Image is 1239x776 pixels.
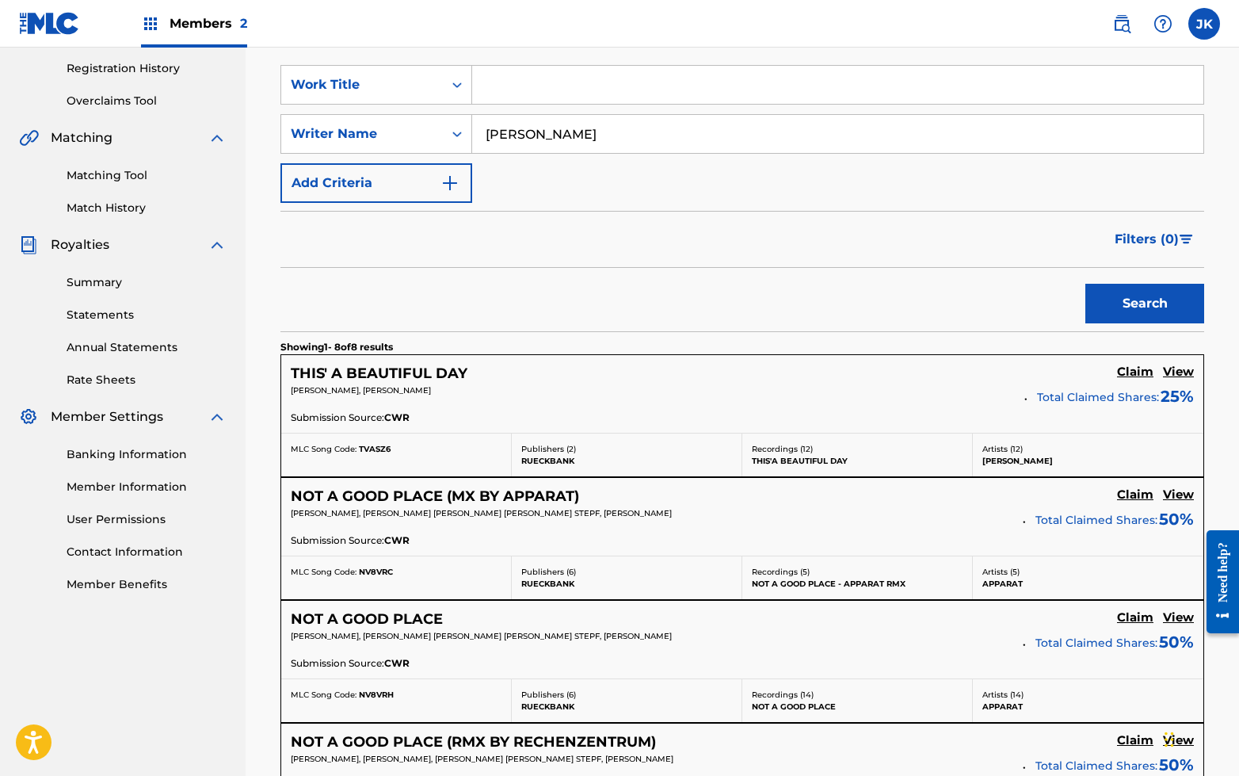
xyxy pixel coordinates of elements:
[1159,630,1194,654] span: 50 %
[51,407,163,426] span: Member Settings
[384,411,410,425] span: CWR
[51,128,112,147] span: Matching
[752,578,963,590] p: NOT A GOOD PLACE - APPARAT RMX
[1147,8,1179,40] div: Help
[1115,230,1179,249] span: Filters ( 0 )
[67,167,227,184] a: Matching Tool
[280,163,472,203] button: Add Criteria
[1195,518,1239,646] iframe: Resource Center
[521,701,732,713] p: RUECKBANK
[67,576,227,593] a: Member Benefits
[982,443,1194,455] p: Artists ( 12 )
[291,487,579,506] h5: NOT A GOOD PLACE (MX BY APPARAT)
[291,610,443,629] h5: NOT A GOOD PLACE
[752,701,963,713] p: NOT A GOOD PLACE
[67,446,227,463] a: Banking Information
[521,578,732,590] p: RUECKBANK
[359,690,394,700] span: NV8VRH
[67,479,227,495] a: Member Information
[1037,390,1159,404] span: Total Claimed Shares:
[291,733,656,751] h5: NOT A GOOD PLACE (RMX BY RECHENZENTRUM)
[359,444,391,454] span: TVASZ6
[67,511,227,528] a: User Permissions
[982,701,1194,713] p: APPARAT
[291,690,356,700] span: MLC Song Code:
[1163,365,1194,382] a: View
[982,455,1194,467] p: [PERSON_NAME]
[1188,8,1220,40] div: User Menu
[291,75,433,94] div: Work Title
[291,508,672,518] span: [PERSON_NAME], [PERSON_NAME] [PERSON_NAME] [PERSON_NAME] STEPF, [PERSON_NAME]
[291,411,384,425] span: Submission Source:
[1112,14,1131,33] img: search
[291,124,433,143] div: Writer Name
[1163,487,1194,503] h5: View
[141,14,160,33] img: Top Rightsholders
[1117,733,1153,748] h5: Claim
[291,631,672,641] span: [PERSON_NAME], [PERSON_NAME] [PERSON_NAME] [PERSON_NAME] STEPF, [PERSON_NAME]
[1117,487,1153,503] h5: Claim
[280,65,1204,331] form: Search Form
[1163,610,1194,628] a: View
[1163,610,1194,625] h5: View
[521,443,732,455] p: Publishers ( 2 )
[1117,365,1153,380] h5: Claim
[1159,507,1194,531] span: 50 %
[291,365,467,383] h5: THIS' A BEAUTIFUL DAY
[19,128,39,147] img: Matching
[67,274,227,291] a: Summary
[752,443,963,455] p: Recordings ( 12 )
[752,566,963,578] p: Recordings ( 5 )
[1105,220,1204,259] button: Filters (0)
[67,339,227,356] a: Annual Statements
[982,566,1194,578] p: Artists ( 5 )
[19,12,80,35] img: MLC Logo
[752,455,963,467] p: THIS'A BEAUTIFUL DAY
[752,689,963,701] p: Recordings ( 14 )
[440,174,459,193] img: 9d2ae6d4665cec9f34b9.svg
[384,533,410,548] span: CWR
[521,689,732,701] p: Publishers ( 6 )
[1160,700,1239,776] iframe: Chat Widget
[291,567,356,577] span: MLC Song Code:
[982,689,1194,701] p: Artists ( 14 )
[208,128,227,147] img: expand
[1163,365,1194,380] h5: View
[291,385,431,396] span: [PERSON_NAME], [PERSON_NAME]
[291,656,384,671] span: Submission Source:
[521,455,732,467] p: RUECKBANK
[280,340,393,354] p: Showing 1 - 8 of 8 results
[67,307,227,323] a: Statements
[1165,716,1174,763] div: Drag
[67,93,227,109] a: Overclaims Tool
[67,200,227,216] a: Match History
[19,235,38,254] img: Royalties
[1035,759,1157,773] span: Total Claimed Shares:
[1117,610,1153,625] h5: Claim
[1153,14,1172,33] img: help
[291,533,384,548] span: Submission Source:
[1085,284,1204,323] button: Search
[208,407,227,426] img: expand
[1163,487,1194,505] a: View
[384,656,410,671] span: CWR
[240,16,247,31] span: 2
[67,372,227,388] a: Rate Sheets
[170,14,247,32] span: Members
[982,578,1194,590] p: APPARAT
[291,754,673,764] span: [PERSON_NAME], [PERSON_NAME], [PERSON_NAME] [PERSON_NAME] STEPF, [PERSON_NAME]
[208,235,227,254] img: expand
[521,566,732,578] p: Publishers ( 6 )
[1161,384,1194,408] span: 25 %
[1106,8,1138,40] a: Public Search
[1035,636,1157,650] span: Total Claimed Shares:
[1035,513,1157,527] span: Total Claimed Shares:
[51,235,109,254] span: Royalties
[1180,235,1193,244] img: filter
[67,544,227,560] a: Contact Information
[19,407,38,426] img: Member Settings
[291,444,356,454] span: MLC Song Code:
